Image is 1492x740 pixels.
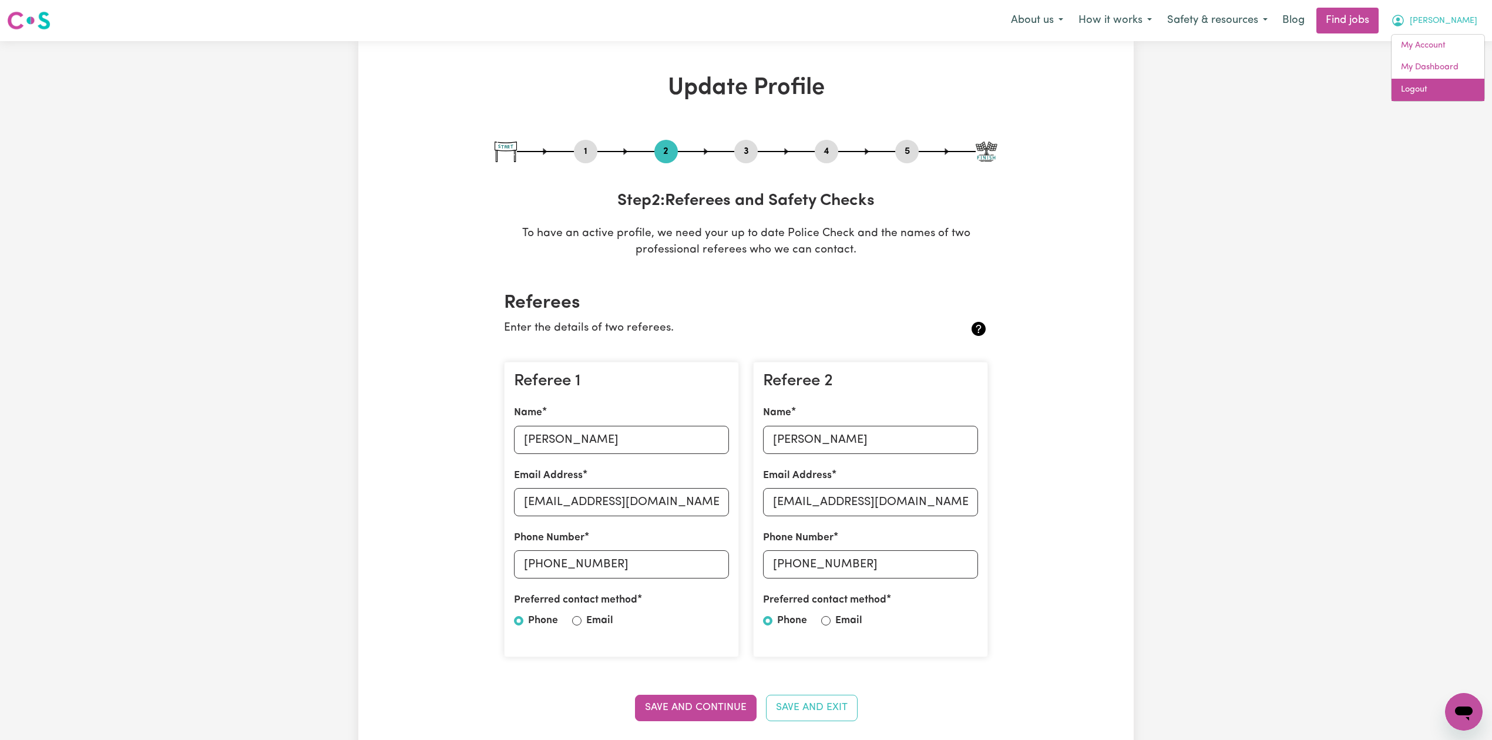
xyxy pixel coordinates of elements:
label: Email [586,613,613,628]
button: How it works [1071,8,1160,33]
p: Enter the details of two referees. [504,320,908,337]
button: Go to step 4 [815,144,838,159]
button: Save and Exit [766,695,858,721]
label: Phone Number [514,530,584,546]
label: Name [763,405,791,421]
a: My Account [1392,35,1484,57]
button: Safety & resources [1160,8,1275,33]
label: Name [514,405,542,421]
a: Logout [1392,79,1484,101]
a: Find jobs [1316,8,1379,33]
h3: Referee 1 [514,372,729,392]
button: Go to step 3 [734,144,758,159]
iframe: Button to launch messaging window [1445,693,1483,731]
label: Preferred contact method [514,593,637,608]
button: Save and Continue [635,695,757,721]
label: Email Address [514,468,583,483]
button: Go to step 2 [654,144,678,159]
p: To have an active profile, we need your up to date Police Check and the names of two professional... [495,226,997,260]
h3: Referee 2 [763,372,978,392]
a: Careseekers logo [7,7,51,34]
label: Email Address [763,468,832,483]
h2: Referees [504,292,988,314]
button: Go to step 5 [895,144,919,159]
h3: Step 2 : Referees and Safety Checks [495,191,997,211]
span: [PERSON_NAME] [1410,15,1477,28]
img: Careseekers logo [7,10,51,31]
label: Phone [528,613,558,628]
button: About us [1003,8,1071,33]
a: Blog [1275,8,1312,33]
label: Email [835,613,862,628]
label: Phone [777,613,807,628]
div: My Account [1391,34,1485,102]
button: Go to step 1 [574,144,597,159]
label: Preferred contact method [763,593,886,608]
a: My Dashboard [1392,56,1484,79]
label: Phone Number [763,530,834,546]
button: My Account [1383,8,1485,33]
h1: Update Profile [495,74,997,102]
